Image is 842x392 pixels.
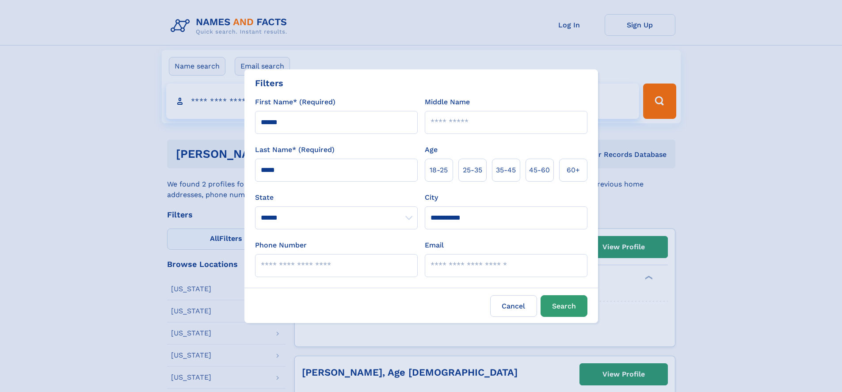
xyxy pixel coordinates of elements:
span: 35‑45 [496,165,516,175]
label: Email [425,240,444,251]
span: 45‑60 [529,165,550,175]
label: First Name* (Required) [255,97,335,107]
div: Filters [255,76,283,90]
button: Search [541,295,587,317]
label: Last Name* (Required) [255,145,335,155]
span: 60+ [567,165,580,175]
span: 25‑35 [463,165,482,175]
label: Phone Number [255,240,307,251]
label: Middle Name [425,97,470,107]
label: State [255,192,418,203]
label: Cancel [490,295,537,317]
span: 18‑25 [430,165,448,175]
label: City [425,192,438,203]
label: Age [425,145,438,155]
